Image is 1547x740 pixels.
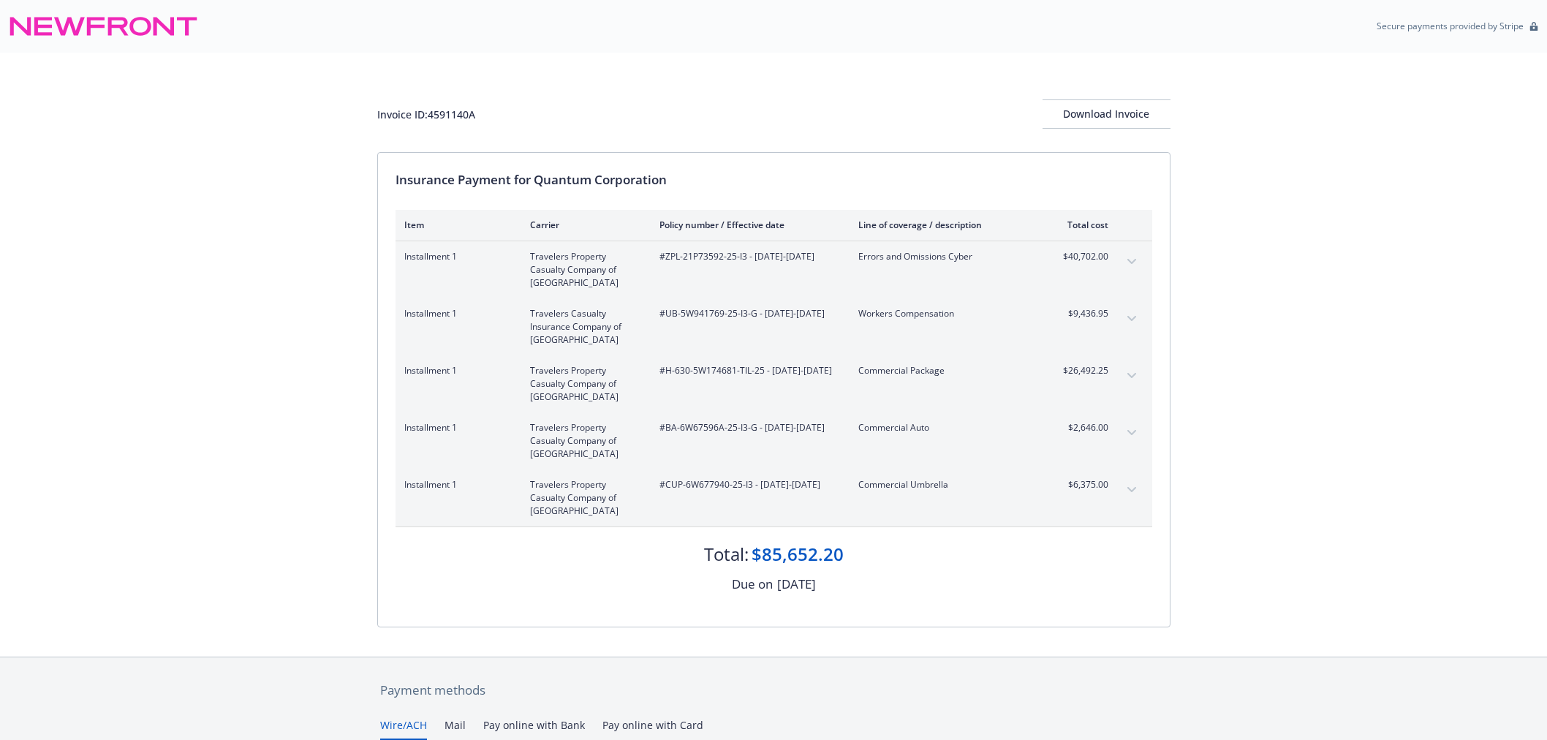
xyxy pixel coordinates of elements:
div: Payment methods [380,681,1168,700]
span: $40,702.00 [1054,250,1108,263]
button: expand content [1120,421,1143,445]
span: Commercial Package [858,364,1030,377]
span: Travelers Property Casualty Company of [GEOGRAPHIC_DATA] [530,364,636,404]
span: Installment 1 [404,250,507,263]
span: Commercial Auto [858,421,1030,434]
div: Total: [704,542,749,567]
span: Travelers Property Casualty Company of [GEOGRAPHIC_DATA] [530,250,636,290]
span: Workers Compensation [858,307,1030,320]
div: Carrier [530,219,636,231]
span: Commercial Umbrella [858,478,1030,491]
span: $6,375.00 [1054,478,1108,491]
span: #CUP-6W677940-25-I3 - [DATE]-[DATE] [659,478,835,491]
p: Secure payments provided by Stripe [1377,20,1524,32]
span: Travelers Casualty Insurance Company of [GEOGRAPHIC_DATA] [530,307,636,347]
span: #UB-5W941769-25-I3-G - [DATE]-[DATE] [659,307,835,320]
button: Download Invoice [1043,99,1170,129]
div: Invoice ID: 4591140A [377,107,475,122]
div: [DATE] [777,575,816,594]
div: Due on [732,575,773,594]
span: $9,436.95 [1054,307,1108,320]
div: Installment 1Travelers Property Casualty Company of [GEOGRAPHIC_DATA]#BA-6W67596A-25-I3-G - [DATE... [396,412,1152,469]
div: Line of coverage / description [858,219,1030,231]
button: expand content [1120,364,1143,388]
span: Installment 1 [404,364,507,377]
span: Travelers Property Casualty Company of [GEOGRAPHIC_DATA] [530,478,636,518]
span: Errors and Omissions Cyber [858,250,1030,263]
span: #BA-6W67596A-25-I3-G - [DATE]-[DATE] [659,421,835,434]
span: Travelers Property Casualty Company of [GEOGRAPHIC_DATA] [530,421,636,461]
span: #H-630-5W174681-TIL-25 - [DATE]-[DATE] [659,364,835,377]
div: Installment 1Travelers Property Casualty Company of [GEOGRAPHIC_DATA]#CUP-6W677940-25-I3 - [DATE]... [396,469,1152,526]
span: Installment 1 [404,478,507,491]
button: expand content [1120,307,1143,331]
div: Policy number / Effective date [659,219,835,231]
div: $85,652.20 [752,542,844,567]
div: Installment 1Travelers Property Casualty Company of [GEOGRAPHIC_DATA]#H-630-5W174681-TIL-25 - [DA... [396,355,1152,412]
span: $2,646.00 [1054,421,1108,434]
span: Installment 1 [404,421,507,434]
button: expand content [1120,250,1143,273]
span: Installment 1 [404,307,507,320]
span: #ZPL-21P73592-25-I3 - [DATE]-[DATE] [659,250,835,263]
div: Installment 1Travelers Casualty Insurance Company of [GEOGRAPHIC_DATA]#UB-5W941769-25-I3-G - [DAT... [396,298,1152,355]
div: Total cost [1054,219,1108,231]
div: Installment 1Travelers Property Casualty Company of [GEOGRAPHIC_DATA]#ZPL-21P73592-25-I3 - [DATE]... [396,241,1152,298]
span: $26,492.25 [1054,364,1108,377]
div: Item [404,219,507,231]
div: Download Invoice [1043,100,1170,128]
button: expand content [1120,478,1143,502]
div: Insurance Payment for Quantum Corporation [396,170,1152,189]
